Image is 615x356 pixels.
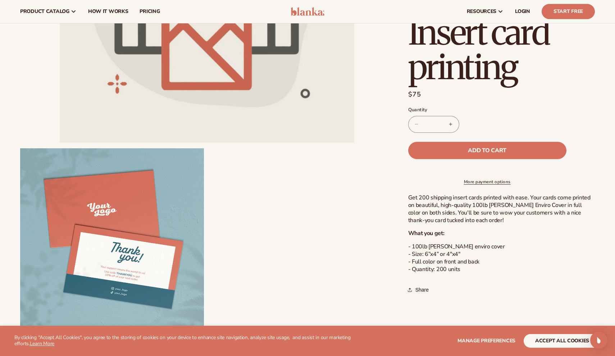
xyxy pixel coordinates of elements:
img: logo [291,7,325,16]
button: Share [408,282,431,298]
button: accept all cookies [524,334,601,348]
span: Manage preferences [457,337,515,344]
span: LOGIN [515,9,530,14]
span: Add to cart [468,148,506,153]
h1: Insert card printing [408,15,595,84]
a: Learn More [30,340,54,347]
p: By clicking "Accept All Cookies", you agree to the storing of cookies on your device to enhance s... [14,335,363,347]
span: How It Works [88,9,128,14]
p: - 100lb [PERSON_NAME] enviro cover - Size: 6”x4” or 4"x4" - Full color on front and back - Quanti... [408,243,595,273]
button: Manage preferences [457,334,515,348]
label: Quantity [408,107,566,114]
span: resources [467,9,496,14]
strong: What you get: [408,229,445,237]
span: $75 [408,90,422,99]
a: More payment options [408,179,566,185]
span: pricing [140,9,160,14]
span: product catalog [20,9,69,14]
p: Get 200 shipping insert cards printed with ease. Your cards come printed on beautiful, high-quali... [408,194,595,224]
div: Open Intercom Messenger [590,332,607,349]
a: Start Free [542,4,595,19]
button: Add to cart [408,142,566,159]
